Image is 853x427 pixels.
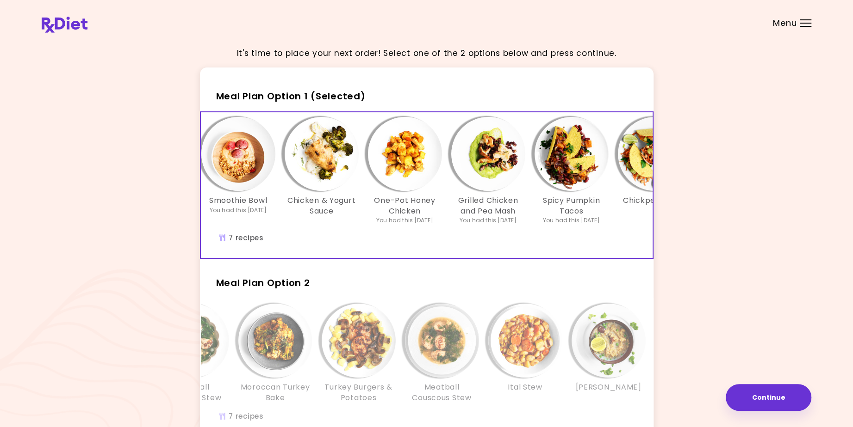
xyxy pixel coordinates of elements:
[508,382,542,392] h3: Ital Stew
[773,19,797,27] span: Menu
[363,117,447,225] div: Info - One-Pot Honey Chicken - Meal Plan Option 1 (Selected)
[530,117,613,225] div: Info - Spicy Pumpkin Tacos - Meal Plan Option 1 (Selected)
[484,304,567,403] div: Info - Ital Stew - Meal Plan Option 2
[447,117,530,225] div: Info - Grilled Chicken and Pea Mash - Meal Plan Option 1 (Selected)
[280,117,363,225] div: Info - Chicken & Yogurt Sauce - Meal Plan Option 1 (Selected)
[405,382,479,403] h3: Meatball Couscous Stew
[209,195,267,206] h3: Smoothie Bowl
[567,304,650,403] div: Info - Quinoa Risotto - Meal Plan Option 2
[451,195,525,216] h3: Grilled Chicken and Pea Mash
[368,195,442,216] h3: One-Pot Honey Chicken
[460,216,517,225] div: You had this [DATE]
[543,216,600,225] div: You had this [DATE]
[535,195,609,216] h3: Spicy Pumpkin Tacos
[726,384,811,411] button: Continue
[400,304,484,403] div: Info - Meatball Couscous Stew - Meal Plan Option 2
[376,216,434,225] div: You had this [DATE]
[237,47,616,60] p: It's time to place your next order! Select one of the 2 options below and press continue.
[623,195,686,206] h3: Chickpea Tacos
[234,304,317,403] div: Info - Moroccan Turkey Bake - Meal Plan Option 2
[197,117,280,225] div: Info - Smoothie Bowl - Meal Plan Option 1 (Selected)
[42,17,87,33] img: RxDiet
[575,382,641,392] h3: [PERSON_NAME]
[285,195,359,216] h3: Chicken & Yogurt Sauce
[216,276,310,289] span: Meal Plan Option 2
[613,117,697,225] div: Info - Chickpea Tacos - Meal Plan Option 1 (Selected)
[210,206,267,214] div: You had this [DATE]
[322,382,396,403] h3: Turkey Burgers & Potatoes
[317,304,400,403] div: Info - Turkey Burgers & Potatoes - Meal Plan Option 2
[238,382,312,403] h3: Moroccan Turkey Bake
[216,90,366,103] span: Meal Plan Option 1 (Selected)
